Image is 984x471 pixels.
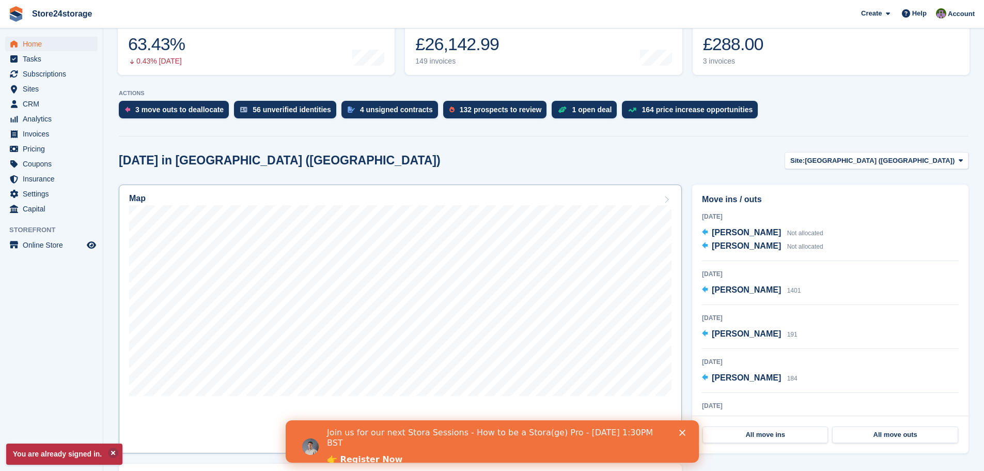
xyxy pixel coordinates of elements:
[23,157,85,171] span: Coupons
[712,241,781,250] span: [PERSON_NAME]
[286,420,699,463] iframe: Intercom live chat banner
[135,105,224,114] div: 3 move outs to deallocate
[394,9,404,16] div: Close
[861,8,882,19] span: Create
[712,329,781,338] span: [PERSON_NAME]
[787,230,823,237] span: Not allocated
[119,154,441,168] h2: [DATE] in [GEOGRAPHIC_DATA] ([GEOGRAPHIC_DATA])
[5,67,98,81] a: menu
[712,285,781,294] span: [PERSON_NAME]
[23,37,85,51] span: Home
[5,52,98,66] a: menu
[5,97,98,111] a: menu
[702,240,823,253] a: [PERSON_NAME] Not allocated
[628,108,636,112] img: price_increase_opportunities-93ffe204e8149a01c8c9dc8f82e8f89637d9d84a8eef4429ea346261dce0b2c0.svg
[9,225,103,235] span: Storefront
[693,9,970,75] a: Awaiting payment £288.00 3 invoices
[787,243,823,250] span: Not allocated
[5,238,98,252] a: menu
[948,9,975,19] span: Account
[787,375,798,382] span: 184
[572,105,612,114] div: 1 open deal
[702,284,801,297] a: [PERSON_NAME] 1401
[119,101,234,124] a: 3 move outs to deallocate
[702,372,798,385] a: [PERSON_NAME] 184
[790,156,805,166] span: Site:
[702,427,828,443] a: All move ins
[460,105,542,114] div: 132 prospects to review
[785,152,969,169] button: Site: [GEOGRAPHIC_DATA] ([GEOGRAPHIC_DATA])
[125,107,130,113] img: move_outs_to_deallocate_icon-f764333ba52eb49d3ac5e1228854f67142a1ed5810a6f6cc68b1a99e826820c5.svg
[703,57,774,66] div: 3 invoices
[41,34,117,45] a: 👉 Register Now
[23,127,85,141] span: Invoices
[240,107,247,113] img: verify_identity-adf6edd0f0f0b5bbfe63781bf79b02c33cf7c696d77639b501bdc392416b5a36.svg
[23,172,85,186] span: Insurance
[832,427,958,443] a: All move outs
[642,105,753,114] div: 164 price increase opportunities
[129,194,146,203] h2: Map
[702,357,959,367] div: [DATE]
[712,228,781,237] span: [PERSON_NAME]
[253,105,331,114] div: 56 unverified identities
[405,9,682,75] a: Month-to-date sales £26,142.99 149 invoices
[118,9,395,75] a: Occupancy 63.43% 0.43% [DATE]
[5,127,98,141] a: menu
[23,82,85,96] span: Sites
[85,239,98,251] a: Preview store
[702,313,959,323] div: [DATE]
[5,37,98,51] a: menu
[23,67,85,81] span: Subscriptions
[6,444,122,465] p: You are already signed in.
[5,82,98,96] a: menu
[702,226,823,240] a: [PERSON_NAME] Not allocated
[702,212,959,221] div: [DATE]
[787,287,801,294] span: 1401
[23,142,85,156] span: Pricing
[8,6,24,22] img: stora-icon-8386f47178a22dfd0bd8f6a31ec36ba5ce8667c1dd55bd0f319d3a0aa187defe.svg
[128,34,185,55] div: 63.43%
[23,52,85,66] span: Tasks
[703,34,774,55] div: £288.00
[234,101,341,124] a: 56 unverified identities
[5,172,98,186] a: menu
[936,8,946,19] img: Jane Welch
[712,373,781,382] span: [PERSON_NAME]
[5,142,98,156] a: menu
[348,107,355,113] img: contract_signature_icon-13c848040528278c33f63329250d36e43548de30e8caae1d1a13099fd9432cc5.svg
[5,112,98,126] a: menu
[415,57,499,66] div: 149 invoices
[787,331,798,338] span: 191
[702,328,798,341] a: [PERSON_NAME] 191
[702,401,959,411] div: [DATE]
[622,101,763,124] a: 164 price increase opportunities
[28,5,97,22] a: Store24storage
[5,202,98,216] a: menu
[912,8,927,19] span: Help
[23,238,85,252] span: Online Store
[415,34,499,55] div: £26,142.99
[702,193,959,206] h2: Move ins / outs
[23,187,85,201] span: Settings
[119,185,682,453] a: Map
[449,107,455,113] img: prospect-51fa495bee0391a8d652442698ab0144808aea92771e9ea1ae160a38d050c398.svg
[360,105,433,114] div: 4 unsigned contracts
[443,101,552,124] a: 132 prospects to review
[341,101,443,124] a: 4 unsigned contracts
[23,97,85,111] span: CRM
[23,112,85,126] span: Analytics
[702,269,959,279] div: [DATE]
[805,156,955,166] span: [GEOGRAPHIC_DATA] ([GEOGRAPHIC_DATA])
[119,90,969,97] p: ACTIONS
[5,187,98,201] a: menu
[23,202,85,216] span: Capital
[128,57,185,66] div: 0.43% [DATE]
[5,157,98,171] a: menu
[552,101,622,124] a: 1 open deal
[558,106,567,113] img: deal-1b604bf984904fb50ccaf53a9ad4b4a5d6e5aea283cecdc64d6e3604feb123c2.svg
